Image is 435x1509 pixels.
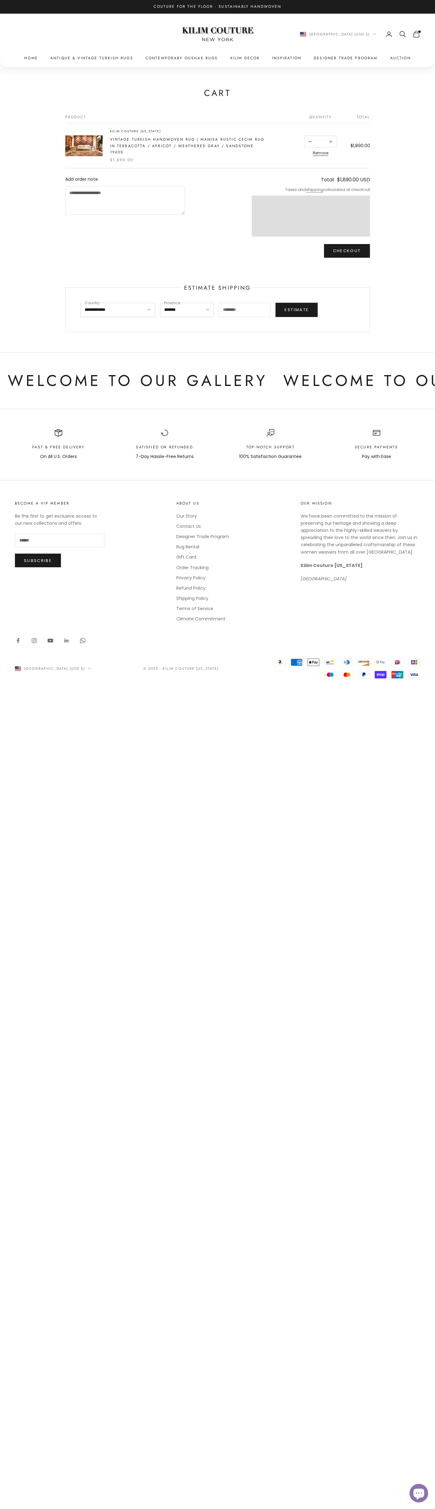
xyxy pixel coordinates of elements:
td: $1,890.00 [343,124,370,168]
a: Gift Card [176,554,196,560]
inbox-online-store-chat: Shopify online store chat [408,1484,430,1504]
span: Total: [321,176,335,184]
a: Vintage Turkish Handwoven Rug | Manisa Rustic Cecim Rug in Terracotta / Apricot / Weathered Gray ... [110,136,266,155]
p: Secure Payments [355,444,398,450]
p: We have been committed to the mission of preserving our heritage and showing a deep appreciation ... [301,513,420,556]
a: Contact Us [176,523,201,529]
button: Checkout [324,244,370,258]
button: Change country or currency [15,666,91,671]
a: Designer Trade Program [314,55,378,61]
th: Quantity [298,114,343,124]
p: Fast & Free Delivery [32,444,85,450]
p: Taxes and calculated at checkout [285,186,370,193]
a: Terms of Service [176,605,213,612]
p: Top-Notch support [239,444,302,450]
a: Rug Rental [176,544,199,550]
a: Kilim Couture [US_STATE] [110,129,161,134]
a: Antique & Vintage Turkish Rugs [50,55,133,61]
a: shipping [306,187,323,193]
a: Inspiration [272,55,301,61]
span: [GEOGRAPHIC_DATA] (USD $) [24,666,85,671]
p: Estimate shipping [182,283,253,292]
a: Contemporary Oushak Rugs [146,55,218,61]
p: Satisfied or Refunded [136,444,194,450]
th: Product [65,114,298,124]
p: Be the first to get exclusive access to our new collections and offers. [15,513,104,527]
a: Follow on LinkedIn [63,637,70,644]
p: Become a VIP Member [15,500,104,506]
span: [GEOGRAPHIC_DATA] (USD $) [309,31,370,37]
th: Total [343,114,370,124]
nav: Secondary navigation [300,30,420,38]
a: Home [24,55,38,61]
p: Couture for the Floor · Sustainably Handwoven [154,4,281,10]
label: Add order note [65,176,98,183]
p: Our Mission [301,500,420,506]
p: 7-Day Hassle-Free Returns [136,453,194,460]
p: Welcome to Our Gallery [8,368,268,393]
strong: Kilim Couture [US_STATE] [301,562,363,569]
a: Shipping Policy [176,595,208,601]
a: Designer Trade Program [176,533,229,540]
h1: Cart [204,87,231,99]
input: Change quantity [316,138,326,145]
a: Auction [390,55,411,61]
button: Estimate [275,303,318,317]
p: Pay with Ease [355,453,398,460]
a: Remove Vintage Turkish Handwoven Rug | Manisa Rustic Cecim Rug in Terracotta / Apricot / Weathere... [313,150,328,156]
a: Follow on Instagram [31,637,37,644]
a: Climate Commitment [176,616,225,622]
em: [GEOGRAPHIC_DATA] [301,576,347,582]
summary: Kilim Decor [230,55,260,61]
div: Item 1 of 4 [15,429,102,460]
a: Follow on WhatsApp [80,637,86,644]
sale-price: $1,890.00 [110,157,133,163]
nav: Primary navigation [15,55,420,61]
a: Our Story [176,513,197,519]
img: United States [15,666,21,671]
a: Refund Policy [176,585,206,591]
p: About Us [176,500,229,506]
div: Item 2 of 4 [121,429,208,460]
button: Change country or currency [300,31,376,37]
div: Item 3 of 4 [227,429,314,460]
p: 100% Satisfaction Guarantee [239,453,302,460]
a: Order Tracking [176,564,209,571]
p: © 2025 - Kilim Couture [US_STATE] [143,666,219,671]
a: Follow on YouTube [47,637,53,644]
button: Subscribe [15,554,61,567]
img: Logo of Kilim Couture New York [179,20,257,49]
img: United States [300,32,306,37]
a: Privacy Policy [176,575,206,581]
p: On All U.S. Orders [32,453,85,460]
span: $1,890.00 USD [337,176,370,184]
div: Item 4 of 4 [333,429,420,460]
a: Follow on Facebook [15,637,21,644]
